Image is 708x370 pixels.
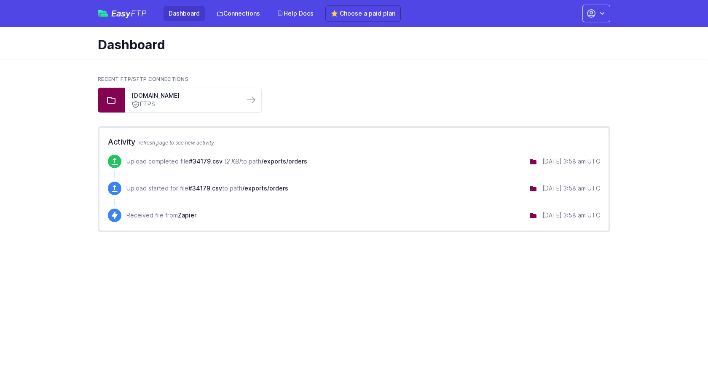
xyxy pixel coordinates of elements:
[126,211,196,220] p: Received file from
[325,5,401,21] a: ⭐ Choose a paid plan
[542,184,600,193] div: [DATE] 3:58 am UTC
[108,136,600,148] h2: Activity
[189,158,223,165] span: #34179.csv
[542,157,600,166] div: [DATE] 3:58 am UTC
[542,211,600,220] div: [DATE] 3:58 am UTC
[98,76,610,83] h2: Recent FTP/SFTP Connections
[131,8,147,19] span: FTP
[131,100,238,109] a: FTPS
[98,10,108,17] img: easyftp_logo.png
[178,212,196,219] span: Zapier
[164,6,205,21] a: Dashboard
[272,6,319,21] a: Help Docs
[126,157,307,166] p: Upload completed file to path
[188,185,222,192] span: #34179.csv
[242,185,288,192] span: /exports/orders
[111,9,147,18] span: Easy
[131,91,238,100] a: [DOMAIN_NAME]
[261,158,307,165] span: /exports/orders
[139,139,214,146] span: refresh page to see new activity
[212,6,265,21] a: Connections
[224,158,241,165] i: (2 KB)
[126,184,288,193] p: Upload started for file to path
[98,37,603,52] h1: Dashboard
[98,9,147,18] a: EasyFTP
